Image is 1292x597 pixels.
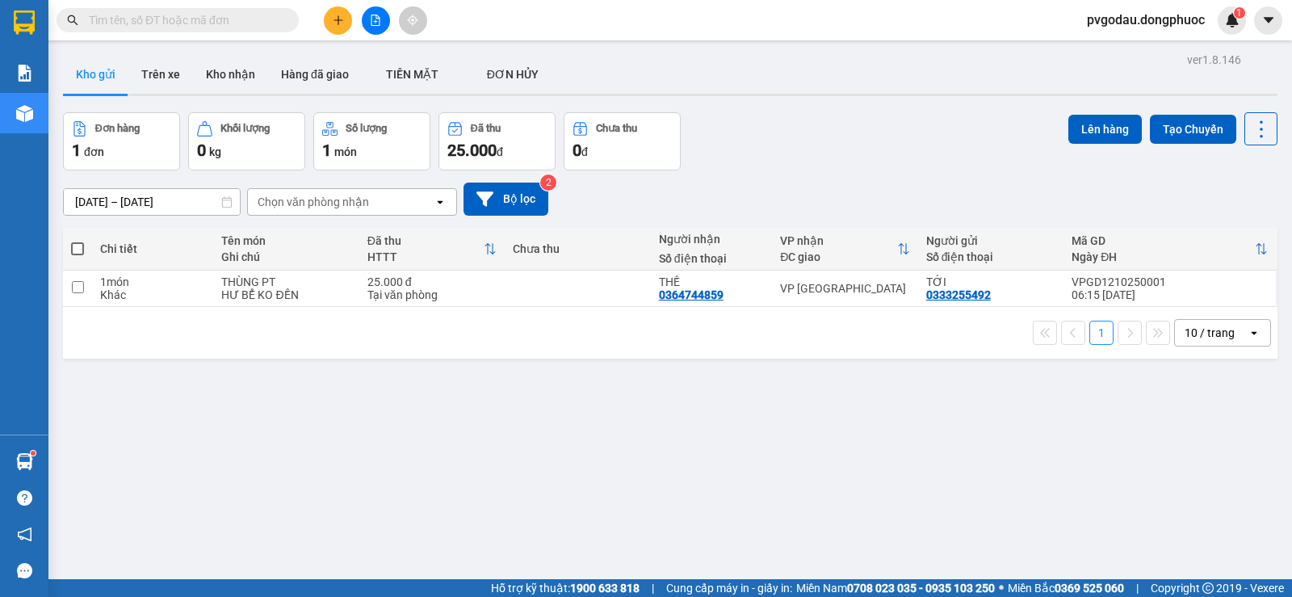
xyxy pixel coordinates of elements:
[926,250,1055,263] div: Số điện thoại
[16,453,33,470] img: warehouse-icon
[772,228,917,271] th: Toggle SortBy
[313,112,430,170] button: Số lượng1món
[1254,6,1282,35] button: caret-down
[367,275,497,288] div: 25.000 đ
[1185,325,1235,341] div: 10 / trang
[1055,582,1124,595] strong: 0369 525 060
[16,65,33,82] img: solution-icon
[268,55,362,94] button: Hàng đã giao
[100,275,205,288] div: 1 món
[999,585,1004,591] span: ⚪️
[128,55,193,94] button: Trên xe
[17,563,32,578] span: message
[491,579,640,597] span: Hỗ trợ kỹ thuật:
[322,141,331,160] span: 1
[84,145,104,158] span: đơn
[31,451,36,456] sup: 1
[1074,10,1218,30] span: pvgodau.dongphuoc
[209,145,221,158] span: kg
[780,282,909,295] div: VP [GEOGRAPHIC_DATA]
[359,228,505,271] th: Toggle SortBy
[221,288,350,301] div: HƯ BỂ KO ĐỀN
[324,6,352,35] button: plus
[666,579,792,597] span: Cung cấp máy in - giấy in:
[407,15,418,26] span: aim
[434,195,447,208] svg: open
[796,579,995,597] span: Miền Nam
[570,582,640,595] strong: 1900 633 818
[1187,51,1241,69] div: ver 1.8.146
[540,174,556,191] sup: 2
[926,234,1055,247] div: Người gửi
[513,242,642,255] div: Chưa thu
[581,145,588,158] span: đ
[659,252,764,265] div: Số điện thoại
[1072,234,1255,247] div: Mã GD
[1072,275,1268,288] div: VPGD1210250001
[334,145,357,158] span: món
[346,123,387,134] div: Số lượng
[1248,326,1261,339] svg: open
[926,275,1055,288] div: TỚI
[471,123,501,134] div: Đã thu
[1236,7,1242,19] span: 1
[464,183,548,216] button: Bộ lọc
[1261,13,1276,27] span: caret-down
[14,11,35,35] img: logo-vxr
[100,242,205,255] div: Chi tiết
[100,288,205,301] div: Khác
[220,123,270,134] div: Khối lượng
[333,15,344,26] span: plus
[193,55,268,94] button: Kho nhận
[596,123,637,134] div: Chưa thu
[780,234,896,247] div: VP nhận
[1225,13,1240,27] img: icon-new-feature
[367,288,497,301] div: Tại văn phòng
[1072,288,1268,301] div: 06:15 [DATE]
[1150,115,1236,144] button: Tạo Chuyến
[497,145,503,158] span: đ
[95,123,140,134] div: Đơn hàng
[89,11,279,29] input: Tìm tên, số ĐT hoặc mã đơn
[1136,579,1139,597] span: |
[221,234,350,247] div: Tên món
[926,288,991,301] div: 0333255492
[17,527,32,542] span: notification
[1008,579,1124,597] span: Miền Bắc
[63,55,128,94] button: Kho gửi
[197,141,206,160] span: 0
[659,233,764,246] div: Người nhận
[1063,228,1276,271] th: Toggle SortBy
[847,582,995,595] strong: 0708 023 035 - 0935 103 250
[487,68,539,81] span: ĐƠN HỦY
[72,141,81,160] span: 1
[399,6,427,35] button: aim
[370,15,381,26] span: file-add
[1068,115,1142,144] button: Lên hàng
[188,112,305,170] button: Khối lượng0kg
[780,250,896,263] div: ĐC giao
[573,141,581,160] span: 0
[367,250,484,263] div: HTTT
[447,141,497,160] span: 25.000
[362,6,390,35] button: file-add
[16,105,33,122] img: warehouse-icon
[367,234,484,247] div: Đã thu
[1089,321,1114,345] button: 1
[67,15,78,26] span: search
[258,194,369,210] div: Chọn văn phòng nhận
[438,112,556,170] button: Đã thu25.000đ
[652,579,654,597] span: |
[1202,582,1214,594] span: copyright
[63,112,180,170] button: Đơn hàng1đơn
[659,288,724,301] div: 0364744859
[221,250,350,263] div: Ghi chú
[64,189,240,215] input: Select a date range.
[1072,250,1255,263] div: Ngày ĐH
[221,275,350,288] div: THÙNG PT
[659,275,764,288] div: THẾ
[1234,7,1245,19] sup: 1
[17,490,32,506] span: question-circle
[386,68,438,81] span: TIỀN MẶT
[564,112,681,170] button: Chưa thu0đ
